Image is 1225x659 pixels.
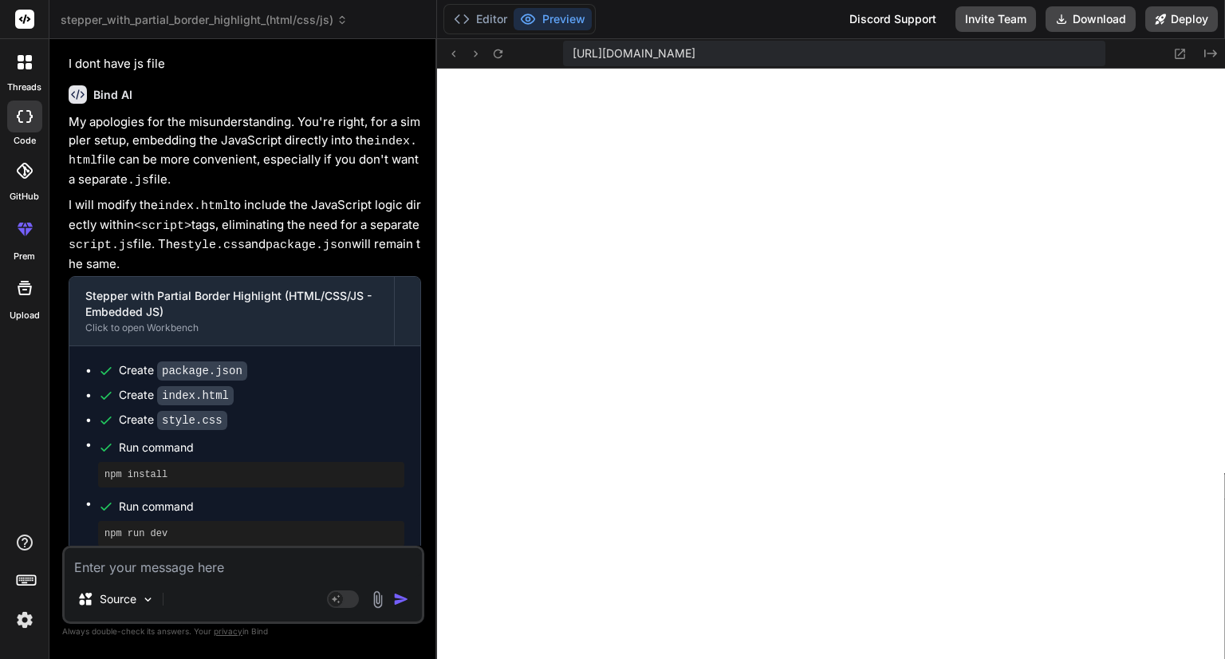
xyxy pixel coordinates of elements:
[61,12,348,28] span: stepper_with_partial_border_highlight_(html/css/js)
[447,8,514,30] button: Editor
[119,362,247,379] div: Create
[214,626,242,636] span: privacy
[14,134,36,148] label: code
[10,190,39,203] label: GitHub
[85,322,378,334] div: Click to open Workbench
[69,277,394,345] button: Stepper with Partial Border Highlight (HTML/CSS/JS - Embedded JS)Click to open Workbench
[100,591,136,607] p: Source
[266,239,352,252] code: package.json
[141,593,155,606] img: Pick Models
[93,87,132,103] h6: Bind AI
[1046,6,1136,32] button: Download
[1145,6,1218,32] button: Deploy
[85,288,378,320] div: Stepper with Partial Border Highlight (HTML/CSS/JS - Embedded JS)
[157,386,234,405] code: index.html
[104,527,398,540] pre: npm run dev
[14,250,35,263] label: prem
[62,624,424,639] p: Always double-check its answers. Your in Bind
[104,468,398,481] pre: npm install
[10,309,40,322] label: Upload
[11,606,38,633] img: settings
[69,239,133,252] code: script.js
[128,174,149,187] code: .js
[180,239,245,252] code: style.css
[134,219,191,233] code: <script>
[368,590,387,609] img: attachment
[393,591,409,607] img: icon
[119,440,404,456] span: Run command
[69,196,421,273] p: I will modify the to include the JavaScript logic directly within tags, eliminating the need for ...
[955,6,1036,32] button: Invite Team
[437,69,1225,659] iframe: Preview
[7,81,41,94] label: threads
[158,199,230,213] code: index.html
[119,412,227,428] div: Create
[69,55,421,73] p: I dont have js file
[69,113,421,190] p: My apologies for the misunderstanding. You're right, for a simpler setup, embedding the JavaScrip...
[119,499,404,515] span: Run command
[573,45,695,61] span: [URL][DOMAIN_NAME]
[840,6,946,32] div: Discord Support
[157,361,247,381] code: package.json
[157,411,227,430] code: style.css
[119,387,234,404] div: Create
[514,8,592,30] button: Preview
